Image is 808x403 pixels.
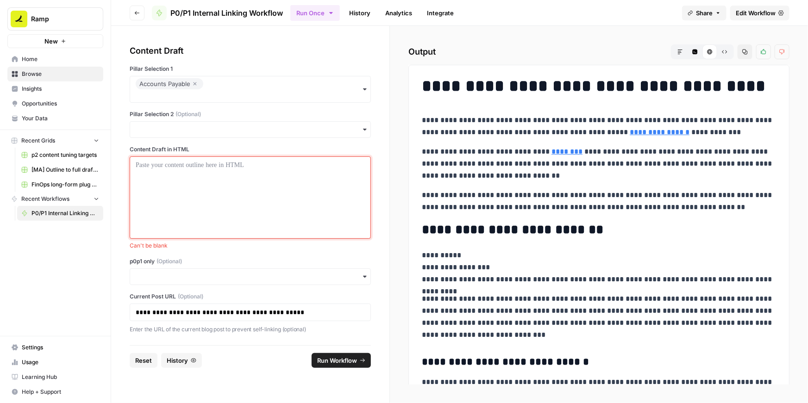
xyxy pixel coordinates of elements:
[21,195,69,203] span: Recent Workflows
[7,52,103,67] a: Home
[22,99,99,108] span: Opportunities
[22,388,99,396] span: Help + Support
[22,358,99,366] span: Usage
[178,292,203,301] span: (Optional)
[44,37,58,46] span: New
[17,206,103,221] a: P0/P1 Internal Linking Workflow
[135,356,152,365] span: Reset
[7,192,103,206] button: Recent Workflows
[7,7,103,31] button: Workspace: Ramp
[161,353,202,368] button: History
[31,209,99,217] span: P0/P1 Internal Linking Workflow
[7,67,103,81] a: Browse
[682,6,727,20] button: Share
[130,110,371,118] label: Pillar Selection 2
[130,242,371,250] span: Can't be blank
[7,134,103,148] button: Recent Grids
[152,6,283,20] a: P0/P1 Internal Linking Workflow
[22,373,99,381] span: Learning Hub
[696,8,713,18] span: Share
[170,7,283,19] span: P0/P1 Internal Linking Workflow
[7,96,103,111] a: Opportunities
[7,370,103,384] a: Learning Hub
[17,177,103,192] a: FinOps long-form plug generator -> Publish Sanity updates
[130,65,371,73] label: Pillar Selection 1
[344,6,376,20] a: History
[408,44,789,59] h2: Output
[7,111,103,126] a: Your Data
[130,353,157,368] button: Reset
[22,343,99,352] span: Settings
[175,110,201,118] span: (Optional)
[312,353,371,368] button: Run Workflow
[736,8,776,18] span: Edit Workflow
[7,34,103,48] button: New
[167,356,188,365] span: History
[730,6,789,20] a: Edit Workflow
[130,257,371,266] label: p0p1 only
[21,136,55,145] span: Recent Grids
[7,384,103,399] button: Help + Support
[17,148,103,162] a: p2 content tuning targets
[31,151,99,159] span: p2 content tuning targets
[130,145,371,154] label: Content Draft in HTML
[317,356,357,365] span: Run Workflow
[130,292,371,301] label: Current Post URL
[290,5,340,21] button: Run Once
[7,340,103,355] a: Settings
[22,85,99,93] span: Insights
[139,78,200,89] div: Accounts Payable
[11,11,27,27] img: Ramp Logo
[7,81,103,96] a: Insights
[7,355,103,370] a: Usage
[31,180,99,189] span: FinOps long-form plug generator -> Publish Sanity updates
[130,76,371,103] button: Accounts Payable
[22,55,99,63] span: Home
[380,6,418,20] a: Analytics
[130,44,371,57] div: Content Draft
[17,162,103,177] a: [MA] Outline to full draft generator_WIP Grid
[31,166,99,174] span: [MA] Outline to full draft generator_WIP Grid
[421,6,459,20] a: Integrate
[22,70,99,78] span: Browse
[130,325,371,334] p: Enter the URL of the current blog post to prevent self-linking (optional)
[31,14,87,24] span: Ramp
[22,114,99,123] span: Your Data
[157,257,182,266] span: (Optional)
